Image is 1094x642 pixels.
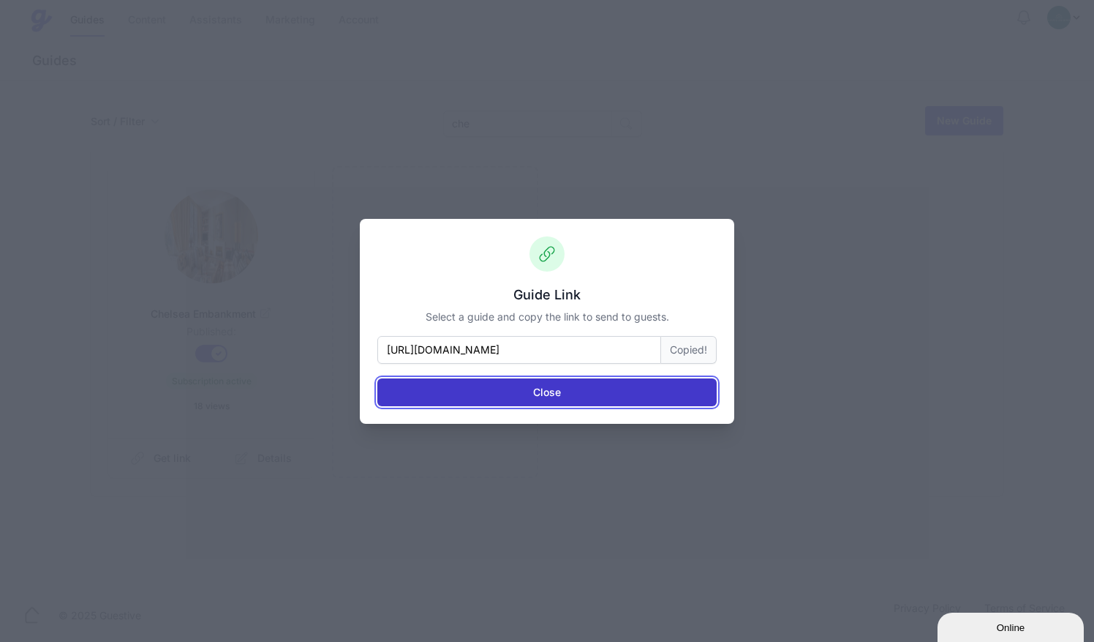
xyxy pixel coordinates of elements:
[938,610,1087,642] iframe: chat widget
[661,336,717,364] button: Copied!
[377,310,717,324] p: Select a guide and copy the link to send to guests.
[377,286,717,304] h3: Guide Link
[377,378,717,406] button: Close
